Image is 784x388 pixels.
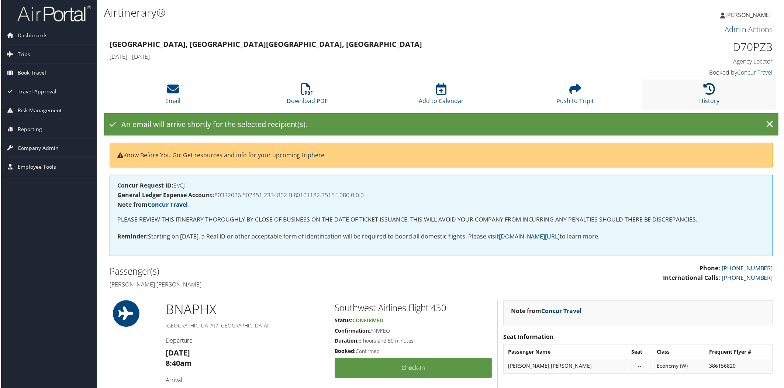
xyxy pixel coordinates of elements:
[165,323,323,330] h5: [GEOGRAPHIC_DATA] / [GEOGRAPHIC_DATA]
[17,102,61,120] span: Risk Management
[701,265,721,273] strong: Phone:
[109,281,436,289] h4: [PERSON_NAME] [PERSON_NAME]
[721,4,780,26] a: [PERSON_NAME]
[117,216,766,225] p: PLEASE REVIEW THIS ITINERARY THOROUGHLY BY CLOSE OF BUSINESS ON THE DATE OF TICKET ISSUANCE. THIS...
[616,39,774,55] h1: D70PZB
[165,377,323,385] h4: Arrival
[109,266,436,278] h2: Passenger(s)
[557,87,595,105] a: Push to Tripit
[16,5,90,22] img: airportal-logo.png
[17,83,55,101] span: Travel Approval
[335,359,492,379] a: Check-in
[499,233,560,241] a: [DOMAIN_NAME][URL]
[147,201,187,209] a: Concur Travel
[511,308,582,316] strong: Note from
[117,192,214,200] strong: General Ledger Expense Account:
[335,318,352,325] strong: Status:
[165,337,323,346] h4: Departure
[723,274,774,282] a: [PHONE_NUMBER]
[17,64,45,82] span: Book Travel
[103,5,554,20] h1: Airtinerary®
[17,26,46,45] span: Dashboards
[117,183,766,189] h4: 3VCJ
[117,182,173,190] strong: Concur Request ID:
[117,233,147,241] strong: Reminder:
[165,359,191,369] strong: 8:40am
[311,151,324,159] a: here
[335,328,492,336] h5: ANVKEQ
[616,69,774,77] h4: Booked by
[335,348,492,356] h5: Confirmed
[17,139,58,158] span: Company Admin
[117,193,766,199] h4: 80332026.502451.2334802.B.80101182.35154.080.0.0.0
[103,114,780,136] div: An email will arrive shortly for the selected recipient(s).
[17,45,29,63] span: Trips
[664,274,721,282] strong: International Calls:
[616,58,774,66] h4: Agency Locator
[117,233,766,242] p: Starting on [DATE], a Real ID or other acceptable form of identification will be required to boar...
[352,318,383,325] span: Confirmed
[505,346,628,360] th: Passenger Name
[542,308,582,316] a: Concur Travel
[707,360,773,374] td: 386156820
[335,338,492,346] h5: 3 hours and 50 minutes
[765,117,778,132] a: ×
[165,301,323,320] h1: BNA PHX
[628,346,653,360] th: Seat
[738,69,774,77] a: Concur Travel
[286,87,327,105] a: Download PDF
[419,87,464,105] a: Add to Calendar
[632,364,649,370] div: --
[17,158,55,176] span: Employee Tools
[109,39,422,49] strong: [GEOGRAPHIC_DATA], [GEOGRAPHIC_DATA] [GEOGRAPHIC_DATA], [GEOGRAPHIC_DATA]
[700,87,721,105] a: History
[504,334,554,342] strong: Seat Information
[117,201,187,209] strong: Note from
[165,87,180,105] a: Email
[165,349,190,359] strong: [DATE]
[505,360,628,374] td: [PERSON_NAME] [PERSON_NAME]
[335,328,370,335] strong: Confirmation:
[654,346,706,360] th: Class
[654,360,706,374] td: Economy (W)
[723,265,774,273] a: [PHONE_NUMBER]
[707,346,773,360] th: Frequent Flyer #
[335,348,356,356] strong: Booked:
[726,11,772,19] span: [PERSON_NAME]
[109,52,605,61] h4: [DATE] - [DATE]
[117,151,766,161] p: Know Before You Go: Get resources and info for your upcoming trip
[335,338,359,345] strong: Duration:
[335,303,492,315] h2: Southwest Airlines Flight 430
[17,120,41,139] span: Reporting
[726,24,774,34] a: Admin Actions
